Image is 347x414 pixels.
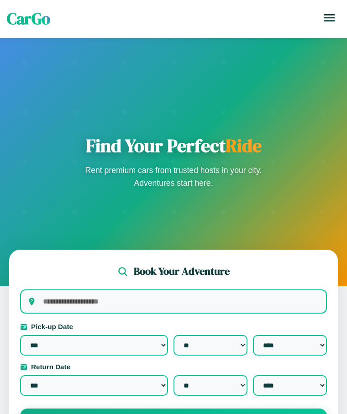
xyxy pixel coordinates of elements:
label: Return Date [20,363,327,371]
h2: Book Your Adventure [134,264,230,278]
p: Rent premium cars from trusted hosts in your city. Adventures start here. [82,164,265,189]
span: Ride [226,133,262,158]
h1: Find Your Perfect [82,135,265,157]
label: Pick-up Date [20,323,327,330]
span: CarGo [7,8,50,30]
